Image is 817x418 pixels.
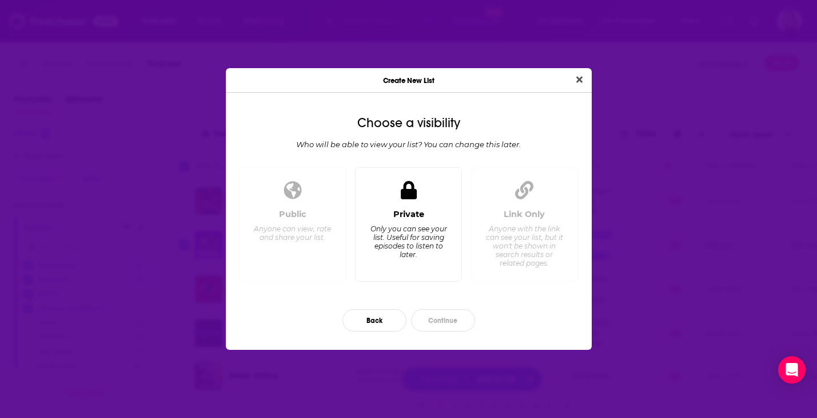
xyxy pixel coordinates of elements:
[342,309,406,332] button: Back
[235,116,583,131] div: Choose a visibility
[279,209,306,219] div: Public
[393,209,424,219] div: Private
[235,140,583,149] div: Who will be able to view your list? You can change this later.
[253,224,332,242] div: Anyone can view, rate and share your list.
[778,356,806,384] div: Open Intercom Messenger
[572,73,587,87] button: Close
[369,224,448,259] div: Only you can see your list. Useful for saving episodes to listen to later.
[504,209,545,219] div: Link Only
[226,68,592,93] div: Create New List
[485,224,563,267] div: Anyone with the link can see your list, but it won't be shown in search results or related pages.
[411,309,475,332] button: Continue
